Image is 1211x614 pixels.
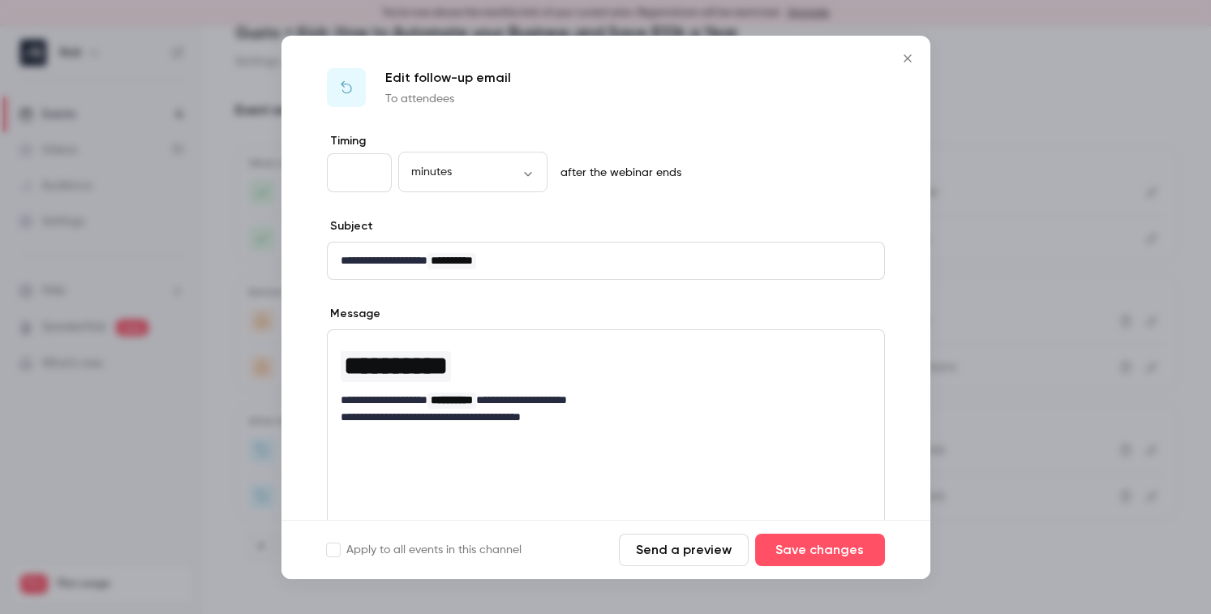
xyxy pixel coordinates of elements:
label: Subject [327,218,373,234]
p: To attendees [385,91,511,107]
div: editor [328,243,884,279]
p: Edit follow-up email [385,68,511,88]
label: Timing [327,133,885,149]
label: Message [327,306,380,322]
button: Send a preview [619,534,749,566]
label: Apply to all events in this channel [327,542,522,558]
div: minutes [398,164,548,180]
p: after the webinar ends [554,165,681,181]
button: Close [891,42,924,75]
div: editor [328,330,884,436]
button: Save changes [755,534,885,566]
